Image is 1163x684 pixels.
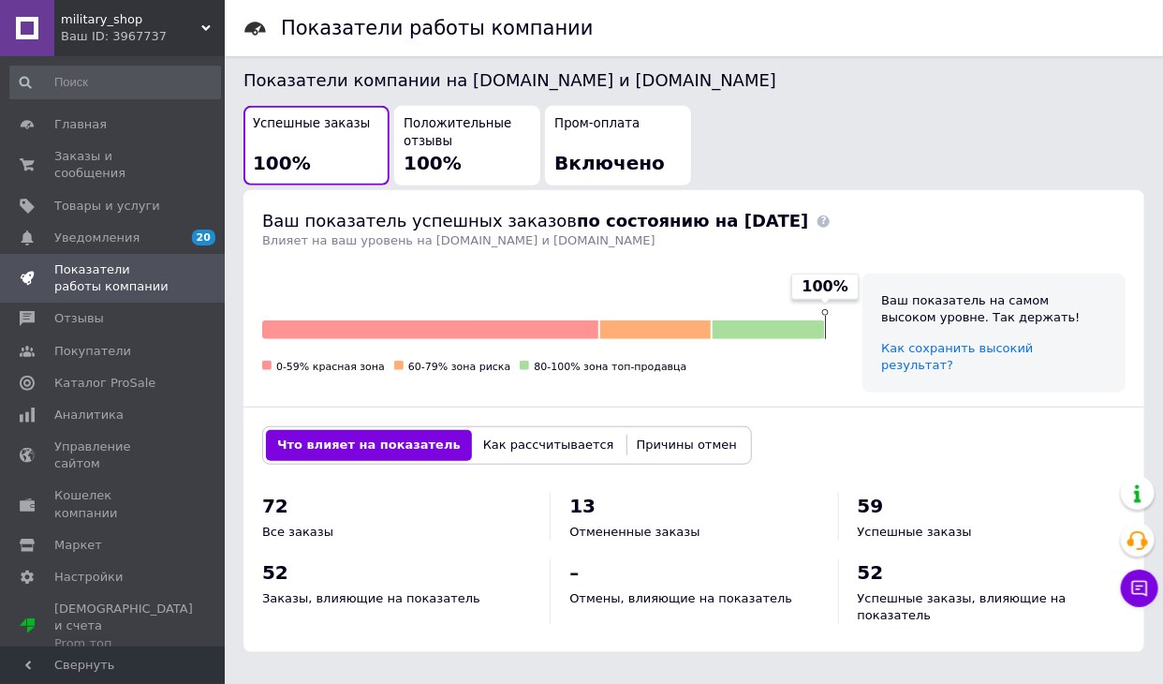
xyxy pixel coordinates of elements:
span: Маркет [54,537,102,554]
span: 0-59% красная зона [276,361,385,373]
span: Отмененные заказы [569,525,699,539]
span: Управление сайтом [54,439,173,472]
span: Влияет на ваш уровень на [DOMAIN_NAME] и [DOMAIN_NAME] [262,233,655,247]
input: Поиск [9,66,221,99]
span: Показатели работы компании [54,261,173,295]
span: 59 [858,495,884,517]
span: 20 [192,230,215,245]
span: 52 [262,561,288,584]
span: [DEMOGRAPHIC_DATA] и счета [54,601,193,652]
span: 72 [262,495,288,517]
span: 80-100% зона топ-продавца [534,361,686,373]
span: Каталог ProSale [54,375,155,392]
div: Ваш ID: 3967737 [61,28,225,45]
span: 52 [858,561,884,584]
span: Включено [554,152,665,174]
span: Заказы, влияющие на показатель [262,591,480,605]
span: Аналитика [54,407,124,424]
span: Все заказы [262,525,333,539]
button: Причины отмен [626,430,748,460]
span: 60-79% зона риска [408,361,510,373]
span: Настройки [54,569,123,586]
button: Успешные заказы100% [243,106,390,186]
button: Чат с покупателем [1121,570,1158,607]
span: Успешные заказы [858,525,972,539]
span: military_shop [61,11,201,28]
span: Успешные заказы, влияющие на показатель [858,591,1067,622]
span: Показатели компании на [DOMAIN_NAME] и [DOMAIN_NAME] [243,70,776,90]
button: Как рассчитывается [472,430,626,460]
span: Успешные заказы [253,115,370,133]
span: Пром-оплата [554,115,640,133]
span: Главная [54,116,107,133]
span: Ваш показатель успешных заказов [262,211,808,230]
span: 100% [802,276,848,297]
h1: Показатели работы компании [281,17,594,39]
span: Положительные отзывы [404,115,531,150]
div: Ваш показатель на самом высоком уровне. Так держать! [881,292,1107,326]
span: Покупатели [54,343,131,360]
span: Кошелек компании [54,487,173,521]
button: Пром-оплатаВключено [545,106,691,186]
span: Отзывы [54,310,104,327]
button: Что влияет на показатель [266,430,472,460]
span: – [569,561,579,584]
span: Отмены, влияющие на показатель [569,591,792,605]
button: Положительные отзывы100% [394,106,540,186]
b: по состоянию на [DATE] [577,211,808,230]
span: Заказы и сообщения [54,148,173,182]
span: Товары и услуги [54,198,160,215]
span: Уведомления [54,230,140,246]
span: 100% [404,152,462,174]
div: Prom топ [54,635,193,652]
span: 13 [569,495,596,517]
a: Как сохранить высокий результат? [881,341,1033,372]
span: 100% [253,152,311,174]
